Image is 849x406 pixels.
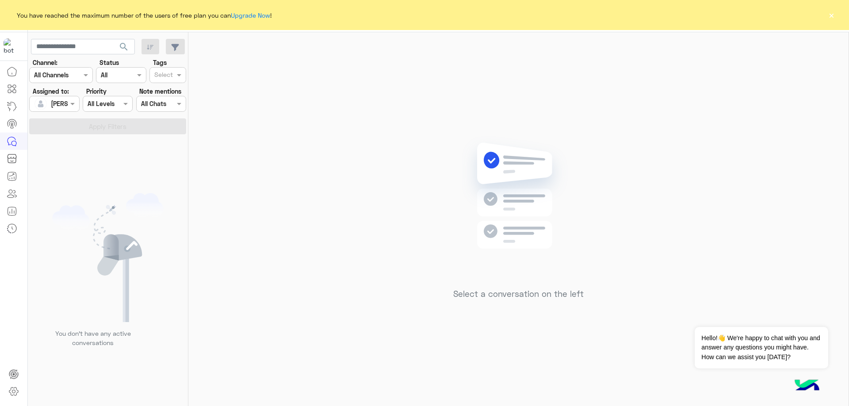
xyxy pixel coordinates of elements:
img: defaultAdmin.png [34,98,47,110]
img: no messages [455,136,582,282]
label: Status [99,58,119,67]
label: Priority [86,87,107,96]
button: Apply Filters [29,118,186,134]
a: Upgrade Now [231,11,270,19]
label: Assigned to: [33,87,69,96]
span: search [119,42,129,52]
button: search [113,39,135,58]
label: Tags [153,58,167,67]
img: empty users [52,193,164,322]
label: Channel: [33,58,57,67]
img: 713415422032625 [4,38,19,54]
img: hulul-logo.png [792,371,822,402]
div: Select [153,70,173,81]
h5: Select a conversation on the left [453,289,584,299]
p: You don’t have any active conversations [48,329,138,348]
label: Note mentions [139,87,181,96]
button: × [827,11,836,19]
span: You have reached the maximum number of the users of free plan you can ! [17,11,272,20]
span: Hello!👋 We're happy to chat with you and answer any questions you might have. How can we assist y... [695,327,828,368]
